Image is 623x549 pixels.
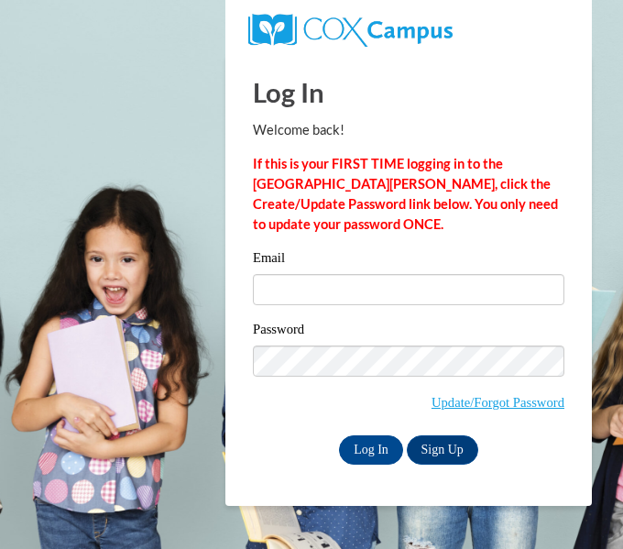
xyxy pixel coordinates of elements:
[432,395,564,410] a: Update/Forgot Password
[253,323,564,341] label: Password
[253,156,558,232] strong: If this is your FIRST TIME logging in to the [GEOGRAPHIC_DATA][PERSON_NAME], click the Create/Upd...
[248,21,453,37] a: COX Campus
[339,435,403,465] input: Log In
[253,120,564,140] p: Welcome back!
[253,251,564,269] label: Email
[248,14,453,47] img: COX Campus
[253,73,564,111] h1: Log In
[407,435,478,465] a: Sign Up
